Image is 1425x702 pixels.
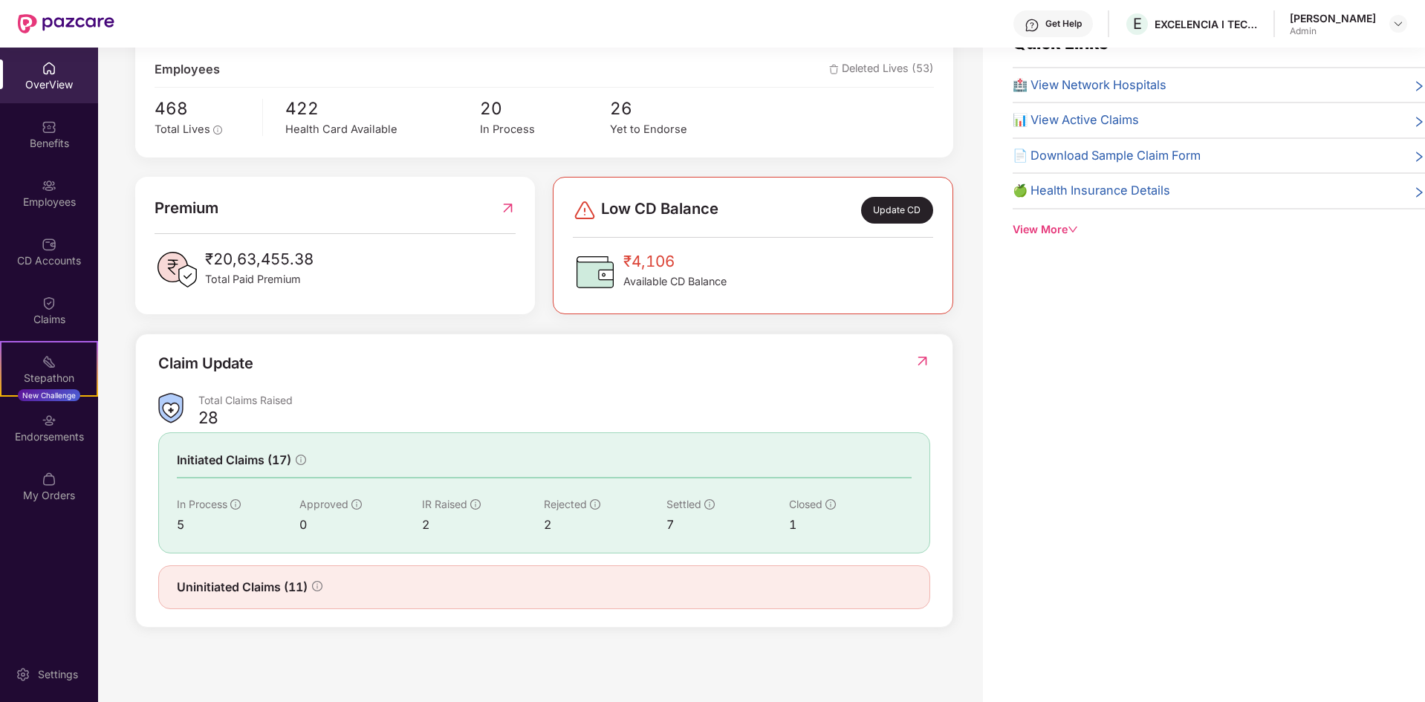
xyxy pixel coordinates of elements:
[480,121,610,138] div: In Process
[1413,184,1425,201] span: right
[1013,181,1170,201] span: 🍏 Health Insurance Details
[299,498,348,510] span: Approved
[789,516,912,534] div: 1
[666,516,789,534] div: 7
[177,498,227,510] span: In Process
[1392,18,1404,30] img: svg+xml;base64,PHN2ZyBpZD0iRHJvcGRvd24tMzJ4MzIiIHhtbG5zPSJodHRwOi8vd3d3LnczLm9yZy8yMDAwL3N2ZyIgd2...
[1013,146,1201,166] span: 📄 Download Sample Claim Form
[1290,11,1376,25] div: [PERSON_NAME]
[158,393,184,423] img: ClaimsSummaryIcon
[155,247,199,292] img: PaidPremiumIcon
[42,354,56,369] img: svg+xml;base64,PHN2ZyB4bWxucz0iaHR0cDovL3d3dy53My5vcmcvMjAwMC9zdmciIHdpZHRoPSIyMSIgaGVpZ2h0PSIyMC...
[789,498,822,510] span: Closed
[1413,114,1425,130] span: right
[230,499,241,510] span: info-circle
[610,121,740,138] div: Yet to Endorse
[470,499,481,510] span: info-circle
[1045,18,1082,30] div: Get Help
[1013,76,1166,95] span: 🏥 View Network Hospitals
[42,413,56,428] img: svg+xml;base64,PHN2ZyBpZD0iRW5kb3JzZW1lbnRzIiB4bWxucz0iaHR0cDovL3d3dy53My5vcmcvMjAwMC9zdmciIHdpZH...
[42,61,56,76] img: svg+xml;base64,PHN2ZyBpZD0iSG9tZSIgeG1sbnM9Imh0dHA6Ly93d3cudzMub3JnLzIwMDAvc3ZnIiB3aWR0aD0iMjAiIG...
[915,354,930,368] img: RedirectIcon
[213,126,222,134] span: info-circle
[285,95,480,122] span: 422
[623,250,727,273] span: ₹4,106
[155,123,210,136] span: Total Lives
[480,95,610,122] span: 20
[177,451,291,469] span: Initiated Claims (17)
[544,516,666,534] div: 2
[623,273,727,290] span: Available CD Balance
[500,196,516,220] img: RedirectIcon
[1013,111,1139,130] span: 📊 View Active Claims
[1133,15,1142,33] span: E
[155,95,252,122] span: 468
[16,667,30,682] img: svg+xml;base64,PHN2ZyBpZD0iU2V0dGluZy0yMHgyMCIgeG1sbnM9Imh0dHA6Ly93d3cudzMub3JnLzIwMDAvc3ZnIiB3aW...
[198,407,218,428] div: 28
[18,389,80,401] div: New Challenge
[296,455,306,465] span: info-circle
[1413,149,1425,166] span: right
[590,499,600,510] span: info-circle
[42,178,56,193] img: svg+xml;base64,PHN2ZyBpZD0iRW1wbG95ZWVzIiB4bWxucz0iaHR0cDovL3d3dy53My5vcmcvMjAwMC9zdmciIHdpZHRoPS...
[33,667,82,682] div: Settings
[1290,25,1376,37] div: Admin
[285,121,480,138] div: Health Card Available
[155,196,218,220] span: Premium
[1,371,97,386] div: Stepathon
[177,578,308,597] span: Uninitiated Claims (11)
[18,14,114,33] img: New Pazcare Logo
[1155,17,1259,31] div: EXCELENCIA I TECH CONSULTING PRIVATE LIMITED
[422,498,467,510] span: IR Raised
[42,472,56,487] img: svg+xml;base64,PHN2ZyBpZD0iTXlfT3JkZXJzIiBkYXRhLW5hbWU9Ik15IE9yZGVycyIgeG1sbnM9Imh0dHA6Ly93d3cudz...
[42,237,56,252] img: svg+xml;base64,PHN2ZyBpZD0iQ0RfQWNjb3VudHMiIGRhdGEtbmFtZT0iQ0QgQWNjb3VudHMiIHhtbG5zPSJodHRwOi8vd3...
[42,120,56,134] img: svg+xml;base64,PHN2ZyBpZD0iQmVuZWZpdHMiIHhtbG5zPSJodHRwOi8vd3d3LnczLm9yZy8yMDAwL3N2ZyIgd2lkdGg9Ij...
[861,197,933,224] div: Update CD
[42,296,56,311] img: svg+xml;base64,PHN2ZyBpZD0iQ2xhaW0iIHhtbG5zPSJodHRwOi8vd3d3LnczLm9yZy8yMDAwL3N2ZyIgd2lkdGg9IjIwIi...
[155,60,220,79] span: Employees
[573,250,617,294] img: CDBalanceIcon
[829,60,934,79] span: Deleted Lives (53)
[422,516,545,534] div: 2
[177,516,299,534] div: 5
[158,352,253,375] div: Claim Update
[205,271,314,287] span: Total Paid Premium
[573,198,597,222] img: svg+xml;base64,PHN2ZyBpZD0iRGFuZ2VyLTMyeDMyIiB4bWxucz0iaHR0cDovL3d3dy53My5vcmcvMjAwMC9zdmciIHdpZH...
[1068,224,1078,235] span: down
[1025,18,1039,33] img: svg+xml;base64,PHN2ZyBpZD0iSGVscC0zMngzMiIgeG1sbnM9Imh0dHA6Ly93d3cudzMub3JnLzIwMDAvc3ZnIiB3aWR0aD...
[666,498,701,510] span: Settled
[704,499,715,510] span: info-circle
[601,197,718,224] span: Low CD Balance
[829,65,839,74] img: deleteIcon
[1413,79,1425,95] span: right
[1013,221,1425,238] div: View More
[825,499,836,510] span: info-circle
[610,95,740,122] span: 26
[351,499,362,510] span: info-circle
[299,516,422,534] div: 0
[544,498,587,510] span: Rejected
[205,247,314,271] span: ₹20,63,455.38
[198,393,930,407] div: Total Claims Raised
[312,581,322,591] span: info-circle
